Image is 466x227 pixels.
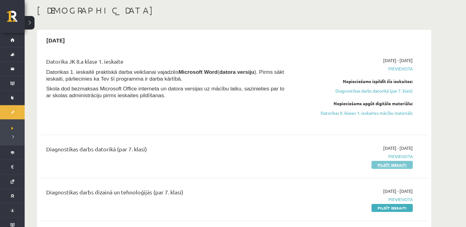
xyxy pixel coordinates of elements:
a: Rīgas 1. Tālmācības vidusskola [7,11,25,26]
b: Microsoft Word [179,69,218,75]
a: Datorikas 8. klases 1. ieskaites mācību materiāls [297,110,413,116]
a: Diagnostikas darbs datorikā (par 7. klasi) [297,88,413,94]
span: Skola dod bezmaksas Microsoft Office interneta un datora versijas uz mācību laiku, sazinieties pa... [46,86,284,98]
span: [DATE] - [DATE] [383,145,413,151]
div: Nepieciešams apgūt digitālo materiālu: [297,100,413,107]
span: Pievienota [297,196,413,203]
span: [DATE] - [DATE] [383,57,413,64]
div: Datorika JK 8.a klase 1. ieskaite [46,57,287,69]
h2: [DATE] [40,33,71,47]
div: Diagnostikas darbs dizainā un tehnoloģijās (par 7. klasi) [46,188,287,199]
span: [DATE] - [DATE] [383,188,413,194]
b: datora versiju [219,69,254,75]
span: Datorikas 1. ieskaitē praktiskā darba veikšanai vajadzēs ( ). Pirms sākt ieskaiti, pārliecinies k... [46,69,284,82]
div: Diagnostikas darbs datorikā (par 7. klasi) [46,145,287,156]
h1: [DEMOGRAPHIC_DATA] [37,5,431,16]
div: Nepieciešams izpildīt šīs ieskaites: [297,78,413,85]
span: Pievienota [297,66,413,72]
a: Pildīt ieskaiti [371,161,413,169]
span: Pievienota [297,153,413,160]
a: Pildīt ieskaiti [371,204,413,212]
